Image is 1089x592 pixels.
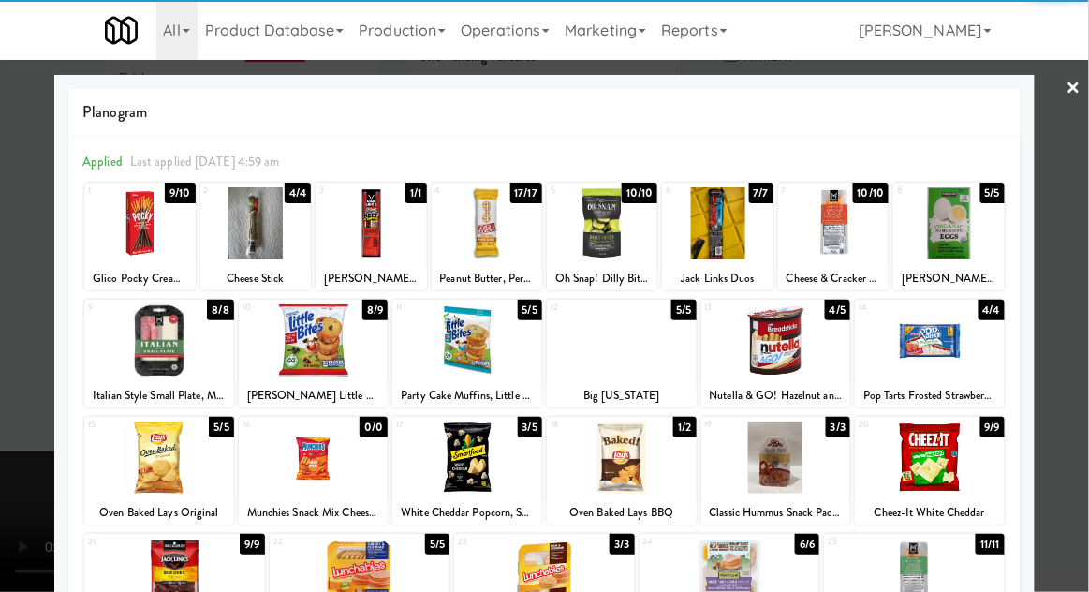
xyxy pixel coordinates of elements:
div: Oh Snap! Dilly Bites [550,267,655,290]
img: Micromart [105,14,138,47]
div: Peanut Butter, Perfect Bar Organic Protein Bar [434,267,539,290]
div: Oven Baked Lays BBQ [547,501,697,525]
div: 4/5 [825,300,850,320]
span: Last applied [DATE] 4:59 am [130,153,280,170]
div: 23 [458,534,544,550]
div: 17/17 [510,183,543,203]
div: 144/4Pop Tarts Frosted Strawberry (Whole Grain) [855,300,1005,407]
div: Italian Style Small Plate, Members Mark [84,384,234,407]
div: 3 [319,183,371,199]
div: 15 [88,417,159,433]
div: White Cheddar Popcorn, Smartfood [392,501,542,525]
div: 0/0 [360,417,388,437]
div: 9/9 [980,417,1005,437]
div: 108/9[PERSON_NAME] Little Bites Chocolate Chip Muffins [239,300,389,407]
div: [PERSON_NAME] Little Bites Chocolate Chip Muffins [242,384,386,407]
div: Cheese & Cracker Snacks, Member's [PERSON_NAME] [781,267,886,290]
div: Italian Style Small Plate, Members Mark [87,384,231,407]
div: 4 [435,183,487,199]
div: Oven Baked Lays Original [87,501,231,525]
div: 8 [897,183,949,199]
div: Pop Tarts Frosted Strawberry (Whole Grain) [858,384,1002,407]
div: [PERSON_NAME]'s All American Beef Stick, Beef & Cheese [318,267,423,290]
div: 5/5 [671,300,696,320]
div: 1/2 [673,417,696,437]
div: Glico Pocky Cream Covered Biscuit Sticks [87,267,192,290]
div: [PERSON_NAME] Organic Hard-Boiled Eggs [896,267,1001,290]
div: 5/5 [209,417,233,437]
div: 134/5Nutella & GO! Hazelnut and Cocoa Spread + Breadsticks [701,300,851,407]
div: Pop Tarts Frosted Strawberry (Whole Grain) [855,384,1005,407]
div: Classic Hummus Snack Pack, [GEOGRAPHIC_DATA] [704,501,848,525]
div: 3/5 [518,417,542,437]
div: Cheez-It White Cheddar [855,501,1005,525]
div: Cheese Stick [203,267,308,290]
div: Oven Baked Lays BBQ [550,501,694,525]
div: 9/10 [165,183,195,203]
div: 20 [859,417,930,433]
div: 67/7Jack Links Duos [662,183,773,290]
div: 19/10Glico Pocky Cream Covered Biscuit Sticks [84,183,195,290]
div: 710/10Cheese & Cracker Snacks, Member's [PERSON_NAME] [778,183,889,290]
div: Big [US_STATE] [547,384,697,407]
div: 10 [243,300,314,316]
div: 31/1[PERSON_NAME]'s All American Beef Stick, Beef & Cheese [316,183,426,290]
div: Oh Snap! Dilly Bites [547,267,657,290]
div: 85/5[PERSON_NAME] Organic Hard-Boiled Eggs [893,183,1004,290]
span: Applied [82,153,123,170]
div: Jack Links Duos [662,267,773,290]
div: [PERSON_NAME]'s All American Beef Stick, Beef & Cheese [316,267,426,290]
div: 5/5 [980,183,1005,203]
div: 2 [204,183,256,199]
div: 5/5 [425,534,449,555]
div: 1/1 [405,183,426,203]
div: 13 [705,300,776,316]
div: 3/3 [610,534,634,555]
div: Nutella & GO! Hazelnut and Cocoa Spread + Breadsticks [704,384,848,407]
div: Party Cake Muffins, Little Bites [392,384,542,407]
div: Oven Baked Lays Original [84,501,234,525]
div: 9 [88,300,159,316]
div: 3/3 [826,417,850,437]
div: 22 [273,534,360,550]
div: 8/8 [207,300,233,320]
div: Big [US_STATE] [550,384,694,407]
div: 98/8Italian Style Small Plate, Members Mark [84,300,234,407]
div: Munchies Snack Mix Cheese Fix [239,501,389,525]
div: [PERSON_NAME] Organic Hard-Boiled Eggs [893,267,1004,290]
div: Classic Hummus Snack Pack, [GEOGRAPHIC_DATA] [701,501,851,525]
div: 14 [859,300,930,316]
div: 10/10 [853,183,890,203]
div: 5/5 [518,300,542,320]
div: 9/9 [240,534,264,555]
div: Peanut Butter, Perfect Bar Organic Protein Bar [432,267,542,290]
a: × [1067,60,1082,118]
div: Glico Pocky Cream Covered Biscuit Sticks [84,267,195,290]
div: 115/5Party Cake Muffins, Little Bites [392,300,542,407]
div: 193/3Classic Hummus Snack Pack, [GEOGRAPHIC_DATA] [701,417,851,525]
div: 417/17Peanut Butter, Perfect Bar Organic Protein Bar [432,183,542,290]
div: 24 [643,534,729,550]
div: Party Cake Muffins, Little Bites [395,384,539,407]
div: Nutella & GO! Hazelnut and Cocoa Spread + Breadsticks [701,384,851,407]
div: Cheese & Cracker Snacks, Member's [PERSON_NAME] [778,267,889,290]
div: 7 [782,183,833,199]
span: Planogram [82,98,1007,126]
div: 21 [88,534,174,550]
div: 181/2Oven Baked Lays BBQ [547,417,697,525]
div: 4/4 [979,300,1005,320]
div: 16 [243,417,314,433]
div: 11 [396,300,467,316]
div: [PERSON_NAME] Little Bites Chocolate Chip Muffins [239,384,389,407]
div: 11/11 [976,534,1005,555]
div: 7/7 [749,183,773,203]
div: Munchies Snack Mix Cheese Fix [242,501,386,525]
div: 209/9Cheez-It White Cheddar [855,417,1005,525]
div: 155/5Oven Baked Lays Original [84,417,234,525]
div: 1 [88,183,140,199]
div: 19 [705,417,776,433]
div: 4/4 [285,183,311,203]
div: 8/9 [362,300,388,320]
div: 25 [828,534,914,550]
div: White Cheddar Popcorn, Smartfood [395,501,539,525]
